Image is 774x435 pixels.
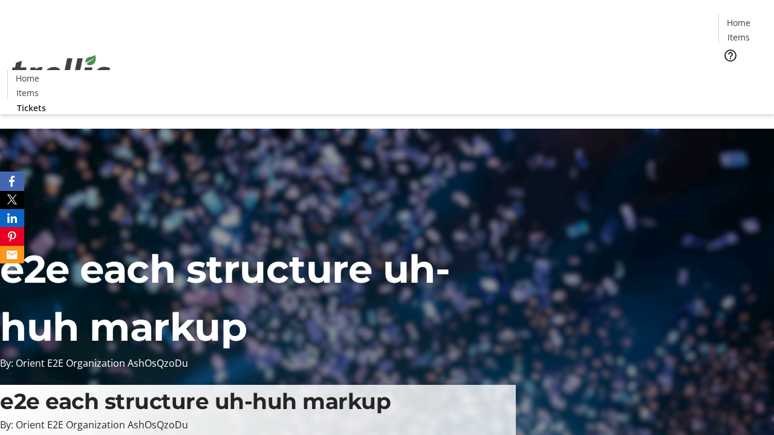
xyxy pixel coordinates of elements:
[8,72,47,85] a: Home
[16,86,39,99] span: Items
[8,86,47,99] a: Items
[7,42,115,102] img: Orient E2E Organization AshOsQzoDu's Logo
[719,16,758,29] a: Home
[7,101,56,114] a: Tickets
[727,16,750,29] span: Home
[718,70,767,83] a: Tickets
[17,101,46,114] span: Tickets
[16,72,39,85] span: Home
[728,70,757,83] span: Tickets
[719,31,758,43] a: Items
[727,31,750,43] span: Items
[718,43,743,68] button: Help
